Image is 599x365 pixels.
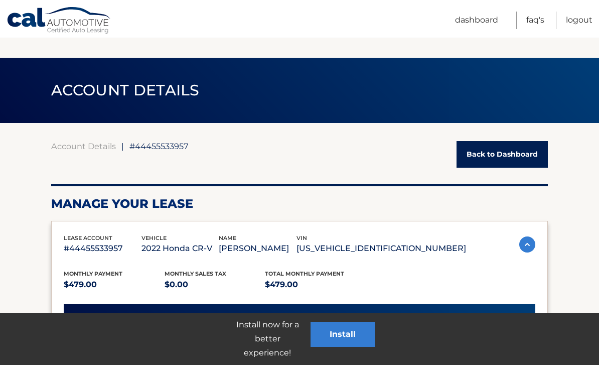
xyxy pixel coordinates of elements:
[296,234,307,241] span: vin
[165,278,265,292] p: $0.00
[224,318,311,360] p: Install now for a better experience!
[64,278,165,292] p: $479.00
[265,278,366,292] p: $479.00
[455,12,498,29] a: Dashboard
[296,241,466,256] p: [US_VEHICLE_IDENTIFICATION_NUMBER]
[457,141,548,168] a: Back to Dashboard
[519,236,535,253] img: accordion-active.svg
[265,270,344,277] span: Total Monthly Payment
[51,196,548,211] h2: Manage Your Lease
[165,270,226,277] span: Monthly sales Tax
[64,234,112,241] span: lease account
[219,234,236,241] span: name
[7,7,112,36] a: Cal Automotive
[219,241,296,256] p: [PERSON_NAME]
[64,241,141,256] p: #44455533957
[526,12,544,29] a: FAQ's
[311,322,375,347] button: Install
[121,141,124,151] span: |
[141,234,167,241] span: vehicle
[64,270,122,277] span: Monthly Payment
[566,12,592,29] a: Logout
[51,81,200,99] span: ACCOUNT DETAILS
[51,141,116,151] a: Account Details
[129,141,189,151] span: #44455533957
[141,241,219,256] p: 2022 Honda CR-V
